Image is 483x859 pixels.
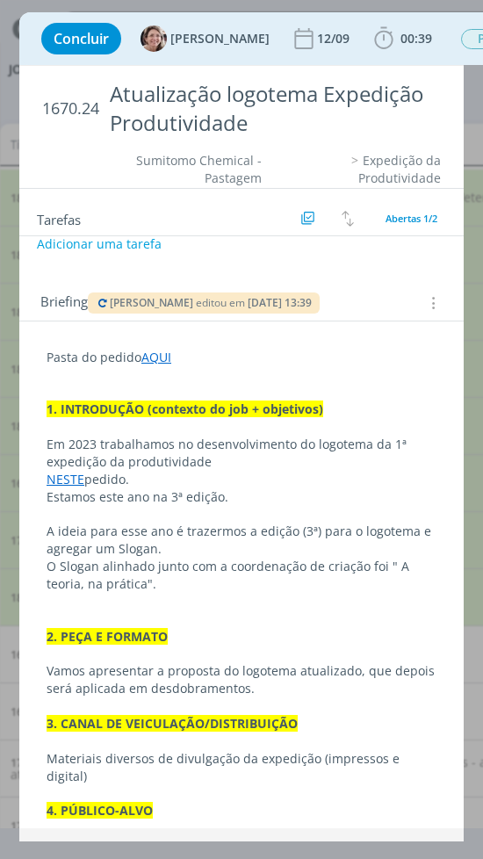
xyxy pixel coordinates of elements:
button: 00:39 [370,25,436,53]
img: arrow-down-up.svg [342,211,354,227]
p: A ideia para esse ano é trazermos a edição (3ª) para o logotema e agregar um Slogan. [47,523,436,558]
span: Concluir [54,32,109,46]
img: A [141,25,167,52]
span: editou em [196,295,245,310]
a: Sumitomo Chemical - Pastagem [136,152,262,186]
span: 1670.24 [42,99,99,119]
span: 00:39 [400,30,432,47]
a: AQUI [141,349,171,365]
strong: 2. PEÇA E FORMATO [47,628,168,645]
p: Estamos este ano na 3ª edição. [47,488,436,506]
span: Abertas 1/2 [386,212,437,225]
strong: 1. INTRODUÇÃO (contexto do job + objetivos) [47,401,323,417]
a: NESTE [47,471,84,487]
span: Tarefas [37,207,81,228]
button: A[PERSON_NAME] [141,25,270,52]
span: [PERSON_NAME] [170,32,270,45]
span: [DATE] 13:39 [248,295,312,310]
p: O Slogan alinhado junto com a coordenação de criação foi " A teoria, na prática". [47,558,436,593]
button: Adicionar uma tarefa [36,228,162,260]
span: [PERSON_NAME] [110,295,193,310]
p: Vamos apresentar a proposta do logotema atualizado, que depois será aplicada em desdobramentos. [47,662,436,697]
button: Concluir [41,23,121,54]
p: Pasta do pedido [47,349,436,366]
strong: 4. PÚBLICO-ALVO [47,802,153,819]
span: Briefing [40,292,88,314]
strong: 3. CANAL DE VEICULAÇÃO/DISTRIBUIÇÃO [47,715,298,732]
button: [PERSON_NAME] editou em [DATE] 13:39 [95,297,313,309]
p: Materiais diversos de divulgação da expedição (impressos e digital) [47,750,436,785]
p: pedido. [47,471,436,488]
div: 12/09 [317,32,353,45]
a: Expedição da Produtividade [358,152,441,186]
div: Atualização logotema Expedição Produtividade [103,73,441,145]
p: Em 2023 trabalhamos no desenvolvimento do logotema da 1ª expedição da produtividade [47,436,436,471]
div: dialog [19,12,464,841]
